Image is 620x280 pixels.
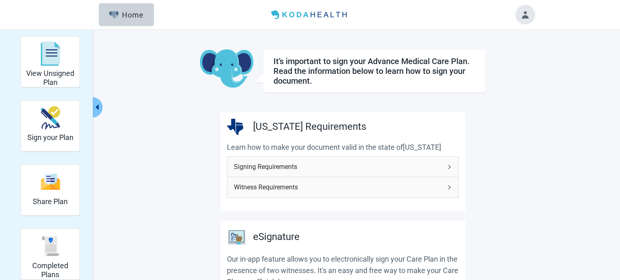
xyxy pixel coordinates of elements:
[227,177,458,197] div: Witness Requirements
[253,229,300,245] h3: eSignature
[447,164,452,169] span: right
[40,106,60,129] img: Sign your Plan
[21,229,80,280] div: Completed Plans
[99,3,154,26] button: ElephantHome
[40,42,60,66] img: View Unsigned Plan
[227,227,247,247] img: eSignature
[40,173,60,191] img: Share Plan
[24,69,76,87] h2: View Unsigned Plan
[253,119,366,135] h3: [US_STATE] Requirements
[40,236,60,256] img: Completed Plans
[27,133,73,142] h2: Sign your Plan
[21,100,80,151] div: Sign your Plan
[268,8,352,21] img: Koda Health
[200,49,253,89] img: Koda Elephant
[24,261,76,279] h2: Completed Plans
[93,103,101,111] span: caret-left
[227,119,243,135] img: Texas
[227,157,458,177] div: Signing Requirements
[21,36,80,87] div: View Unsigned Plan
[516,5,535,24] button: Toggle account menu
[21,164,80,216] div: Share Plan
[447,185,452,190] span: right
[227,142,459,153] p: Learn how to make your document valid in the state of [US_STATE]
[234,162,442,172] span: Signing Requirements
[273,56,476,86] div: It's important to sign your Advance Medical Care Plan. Read the information below to learn how to...
[93,97,103,118] button: Collapse menu
[33,197,68,206] h2: Share Plan
[109,11,144,19] div: Home
[234,182,442,192] span: Witness Requirements
[109,11,119,18] img: Elephant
